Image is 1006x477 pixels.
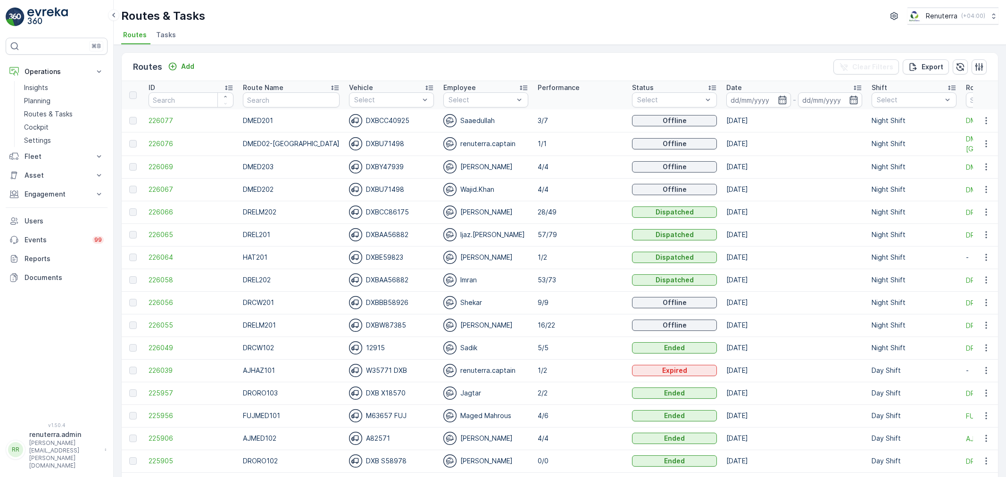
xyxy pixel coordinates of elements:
button: Offline [632,320,717,331]
p: 4/4 [538,185,623,194]
img: svg%3e [349,137,362,150]
img: svg%3e [443,432,457,445]
button: Ended [632,455,717,467]
div: Saaedullah [443,114,528,127]
img: svg%3e [443,296,457,309]
button: Ended [632,433,717,444]
div: DXB X18570 [349,387,434,400]
p: 4/6 [538,411,623,420]
img: svg%3e [349,273,362,287]
a: 225906 [149,434,233,443]
span: Tasks [156,30,176,40]
td: [DATE] [722,404,867,427]
span: v 1.50.4 [6,422,108,428]
img: svg%3e [443,364,457,377]
p: Offline [663,139,687,148]
p: Night Shift [872,253,956,262]
div: [PERSON_NAME] [443,319,528,332]
td: [DATE] [722,156,867,178]
p: - [793,94,796,106]
p: Offline [663,185,687,194]
p: Select [354,95,419,105]
a: 225905 [149,456,233,466]
td: [DATE] [722,337,867,359]
p: Ended [664,434,685,443]
div: Toggle Row Selected [129,163,137,171]
p: 5/5 [538,343,623,353]
td: [DATE] [722,132,867,156]
img: svg%3e [443,454,457,468]
div: 12915 [349,341,434,354]
img: svg%3e [349,296,362,309]
p: Documents [25,273,104,282]
p: Planning [24,96,50,106]
p: 2/2 [538,388,623,398]
a: Settings [20,134,108,147]
img: svg%3e [443,251,457,264]
span: 226055 [149,321,233,330]
span: Routes [123,30,147,40]
div: Toggle Row Selected [129,254,137,261]
p: FUJMED101 [243,411,340,420]
p: Employee [443,83,476,92]
img: svg%3e [443,409,457,422]
p: Offline [663,321,687,330]
div: DXBU71498 [349,137,434,150]
a: Events99 [6,230,108,249]
img: Screenshot_2024-07-26_at_13.33.01.png [907,11,922,21]
div: Ijaz.[PERSON_NAME] [443,228,528,241]
p: Offline [663,162,687,172]
a: Reports [6,249,108,268]
a: 226076 [149,139,233,148]
div: Jagtar [443,387,528,400]
button: Engagement [6,185,108,204]
div: Toggle Row Selected [129,389,137,397]
p: Dispatched [656,275,694,285]
div: Toggle Row Selected [129,435,137,442]
p: DRCW201 [243,298,340,307]
div: DXBY47939 [349,160,434,173]
div: Toggle Row Selected [129,344,137,352]
div: [PERSON_NAME] [443,432,528,445]
p: renuterra.admin [29,430,100,439]
p: DMED02-[GEOGRAPHIC_DATA] [243,139,340,148]
p: 1/1 [538,139,623,148]
div: [PERSON_NAME] [443,454,528,468]
div: Sadik [443,341,528,354]
button: Ended [632,387,717,399]
div: renuterra.captain [443,364,528,377]
p: DRORO102 [243,456,340,466]
div: DXBU71498 [349,183,434,196]
button: Offline [632,297,717,308]
p: Day Shift [872,366,956,375]
p: 16/22 [538,321,623,330]
p: Vehicle [349,83,373,92]
img: svg%3e [349,319,362,332]
img: svg%3e [443,341,457,354]
p: 1/2 [538,366,623,375]
div: DXBBB58926 [349,296,434,309]
span: 226058 [149,275,233,285]
td: [DATE] [722,359,867,382]
button: Dispatched [632,229,717,240]
p: ( +04:00 ) [961,12,985,20]
span: 226077 [149,116,233,125]
p: ⌘B [91,42,101,50]
p: Status [632,83,654,92]
td: [DATE] [722,314,867,337]
p: Fleet [25,152,89,161]
p: Performance [538,83,580,92]
button: Offline [632,115,717,126]
input: dd/mm/yyyy [798,92,863,107]
img: svg%3e [443,387,457,400]
p: AJMED102 [243,434,340,443]
img: svg%3e [443,183,457,196]
div: [PERSON_NAME] [443,206,528,219]
button: Offline [632,184,717,195]
img: svg%3e [349,432,362,445]
a: 226066 [149,207,233,217]
p: Night Shift [872,185,956,194]
p: Select [877,95,942,105]
p: Cockpit [24,123,49,132]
